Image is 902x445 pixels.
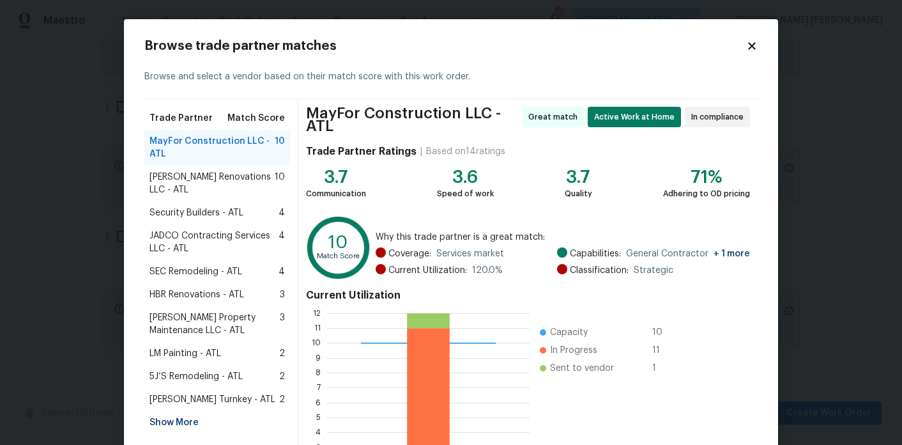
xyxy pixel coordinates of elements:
[227,112,285,125] span: Match Score
[149,112,213,125] span: Trade Partner
[149,311,280,337] span: [PERSON_NAME] Property Maintenance LLC - ATL
[275,135,285,160] span: 10
[663,171,750,183] div: 71%
[570,247,621,260] span: Capabilities:
[279,370,285,383] span: 2
[565,171,592,183] div: 3.7
[149,265,242,278] span: SEC Remodeling - ATL
[306,171,366,183] div: 3.7
[550,344,597,357] span: In Progress
[388,247,431,260] span: Coverage:
[652,362,673,375] span: 1
[317,253,360,260] text: Match Score
[306,187,366,200] div: Communication
[376,231,750,244] span: Why this trade partner is a great match:
[279,230,285,255] span: 4
[316,354,321,362] text: 9
[388,264,467,277] span: Current Utilization:
[149,207,243,219] span: Security Builders - ATL
[714,249,750,258] span: + 1 more
[149,370,243,383] span: 5J’S Remodeling - ATL
[316,414,321,421] text: 5
[437,171,494,183] div: 3.6
[149,288,244,301] span: HBR Renovations - ATL
[144,55,758,99] div: Browse and select a vendor based on their match score with this work order.
[279,393,285,406] span: 2
[652,326,673,339] span: 10
[550,326,588,339] span: Capacity
[317,384,321,391] text: 7
[306,107,518,132] span: MayFor Construction LLC - ATL
[149,393,275,406] span: [PERSON_NAME] Turnkey - ATL
[144,40,746,52] h2: Browse trade partner matches
[275,171,285,196] span: 10
[550,362,614,375] span: Sent to vendor
[472,264,503,277] span: 120.0 %
[149,135,275,160] span: MayFor Construction LLC - ATL
[691,111,749,123] span: In compliance
[280,288,285,301] span: 3
[417,145,426,158] div: |
[328,233,348,251] text: 10
[634,264,673,277] span: Strategic
[316,399,321,407] text: 6
[280,311,285,337] span: 3
[279,347,285,360] span: 2
[437,187,494,200] div: Speed of work
[149,347,221,360] span: LM Painting - ATL
[279,265,285,278] span: 4
[144,411,290,434] div: Show More
[570,264,629,277] span: Classification:
[306,145,417,158] h4: Trade Partner Ratings
[316,369,321,377] text: 8
[312,339,321,347] text: 10
[149,230,279,255] span: JADCO Contracting Services LLC - ATL
[652,344,673,357] span: 11
[565,187,592,200] div: Quality
[149,171,275,196] span: [PERSON_NAME] Renovations LLC - ATL
[626,247,750,260] span: General Contractor
[279,207,285,219] span: 4
[594,111,680,123] span: Active Work at Home
[426,145,505,158] div: Based on 14 ratings
[314,324,321,332] text: 11
[663,187,750,200] div: Adhering to OD pricing
[313,309,321,317] text: 12
[528,111,583,123] span: Great match
[436,247,504,260] span: Services market
[316,428,321,436] text: 4
[306,289,750,302] h4: Current Utilization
